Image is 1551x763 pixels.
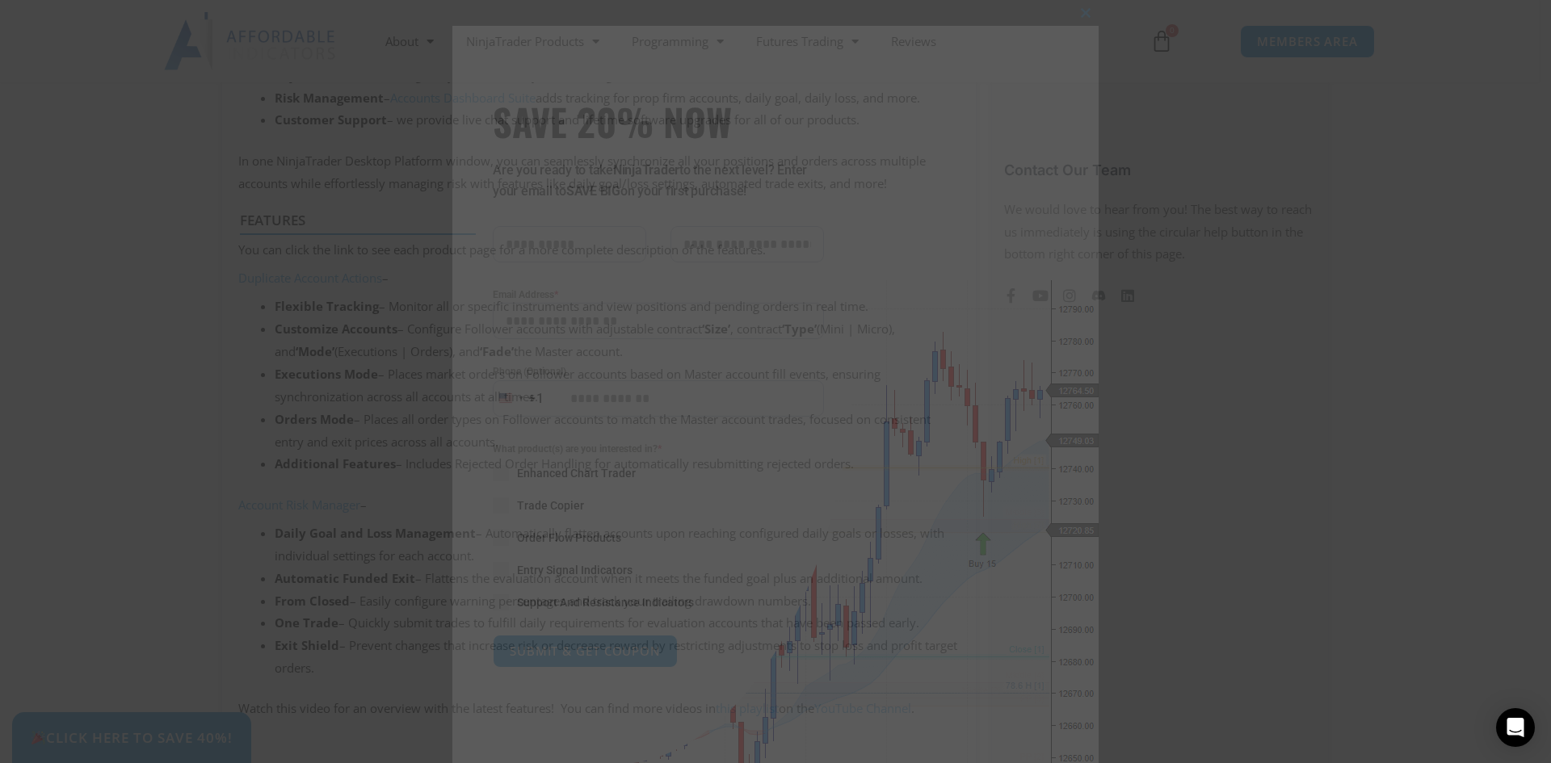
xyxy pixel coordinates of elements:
[493,635,678,668] button: SUBMIT & GET COUPON
[493,465,824,481] label: Enhanced Chart Trader
[517,465,636,481] span: Enhanced Chart Trader
[517,497,584,514] span: Trade Copier
[493,594,824,610] label: Support And Resistance Indicators
[493,380,544,417] button: Selected country
[517,562,633,578] span: Entry Signal Indicators
[517,530,621,546] span: Order Flow Products
[493,363,824,379] label: Phone (Optional)
[493,530,824,546] label: Order Flow Products
[566,183,620,199] strong: SAVE BIG
[528,388,544,409] div: +1
[493,287,824,303] label: Email Address
[517,594,694,610] span: Support And Resistance Indicators
[493,497,824,514] label: Trade Copier
[613,162,679,178] strong: NinjaTrader
[493,441,824,457] span: What product(s) are you interested in?
[493,99,824,144] h3: SAVE 20% NOW
[493,160,824,202] p: Are you ready to take to the next level? Enter your email to on your first purchase!
[1496,708,1535,747] div: Open Intercom Messenger
[493,562,824,578] label: Entry Signal Indicators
